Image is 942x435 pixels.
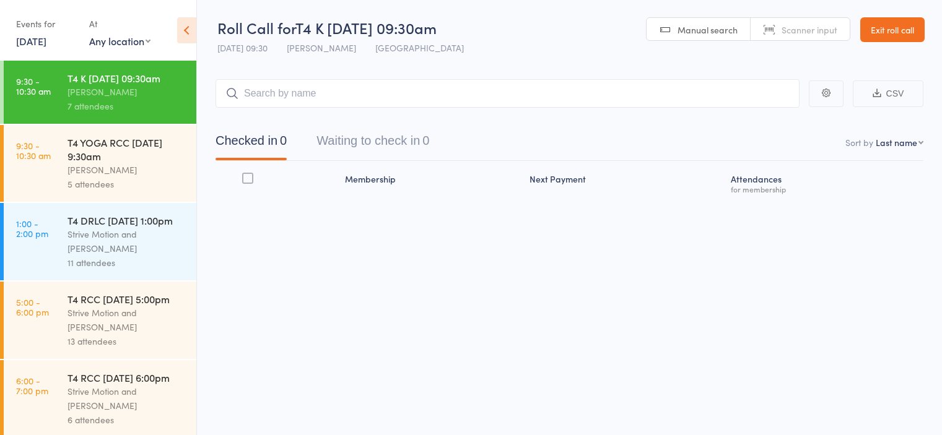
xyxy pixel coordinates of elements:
[876,136,917,149] div: Last name
[16,218,48,238] time: 1:00 - 2:00 pm
[217,17,295,38] span: Roll Call for
[16,140,51,160] time: 9:30 - 10:30 am
[68,85,186,99] div: [PERSON_NAME]
[280,134,287,147] div: 0
[68,306,186,334] div: Strive Motion and [PERSON_NAME]
[422,134,429,147] div: 0
[4,125,196,202] a: 9:30 -10:30 amT4 YOGA RCC [DATE] 9:30am[PERSON_NAME]5 attendees
[845,136,873,149] label: Sort by
[89,14,150,34] div: At
[860,17,925,42] a: Exit roll call
[678,24,738,36] span: Manual search
[340,166,525,199] div: Membership
[287,41,356,54] span: [PERSON_NAME]
[68,413,186,427] div: 6 attendees
[731,185,918,193] div: for membership
[16,14,77,34] div: Events for
[68,256,186,270] div: 11 attendees
[16,297,49,317] time: 5:00 - 6:00 pm
[68,371,186,384] div: T4 RCC [DATE] 6:00pm
[295,17,437,38] span: T4 K [DATE] 09:30am
[16,376,48,395] time: 6:00 - 7:00 pm
[68,177,186,191] div: 5 attendees
[216,79,800,108] input: Search by name
[68,213,186,227] div: T4 DRLC [DATE] 1:00pm
[525,166,726,199] div: Next Payment
[68,384,186,413] div: Strive Motion and [PERSON_NAME]
[782,24,837,36] span: Scanner input
[375,41,464,54] span: [GEOGRAPHIC_DATA]
[16,76,51,96] time: 9:30 - 10:30 am
[68,71,186,85] div: T4 K [DATE] 09:30am
[89,34,150,48] div: Any location
[68,292,186,306] div: T4 RCC [DATE] 5:00pm
[4,203,196,280] a: 1:00 -2:00 pmT4 DRLC [DATE] 1:00pmStrive Motion and [PERSON_NAME]11 attendees
[726,166,923,199] div: Atten­dances
[16,34,46,48] a: [DATE]
[68,99,186,113] div: 7 attendees
[853,80,923,107] button: CSV
[217,41,268,54] span: [DATE] 09:30
[68,136,186,163] div: T4 YOGA RCC [DATE] 9:30am
[216,127,287,160] button: Checked in0
[4,61,196,124] a: 9:30 -10:30 amT4 K [DATE] 09:30am[PERSON_NAME]7 attendees
[4,282,196,359] a: 5:00 -6:00 pmT4 RCC [DATE] 5:00pmStrive Motion and [PERSON_NAME]13 attendees
[316,127,429,160] button: Waiting to check in0
[68,334,186,348] div: 13 attendees
[68,163,186,177] div: [PERSON_NAME]
[68,227,186,256] div: Strive Motion and [PERSON_NAME]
